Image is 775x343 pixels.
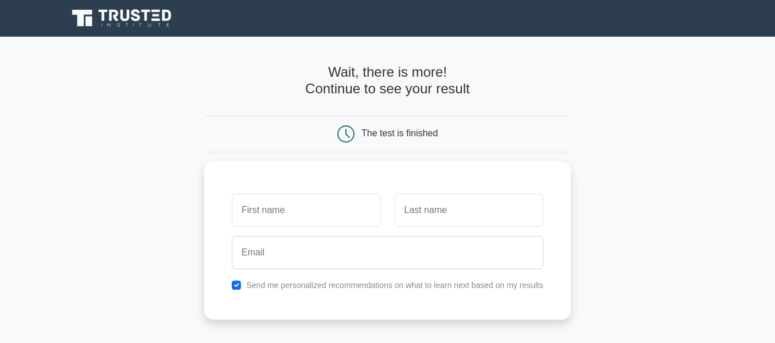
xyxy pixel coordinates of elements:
[232,194,380,227] input: First name
[246,281,543,290] label: Send me personalized recommendations on what to learn next based on my results
[361,128,438,138] div: The test is finished
[232,236,543,269] input: Email
[204,64,571,97] h4: Wait, there is more! Continue to see your result
[395,194,543,227] input: Last name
